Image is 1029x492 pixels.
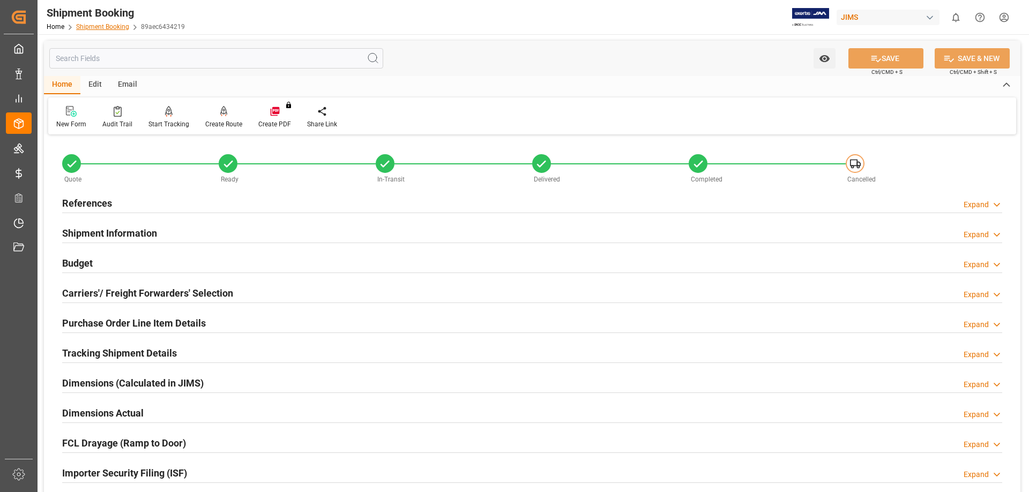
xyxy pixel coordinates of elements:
div: New Form [56,119,86,129]
div: Expand [964,469,989,480]
div: Shipment Booking [47,5,185,21]
div: Expand [964,229,989,240]
span: Completed [691,176,722,183]
div: Expand [964,349,989,360]
div: Home [44,76,80,94]
h2: Budget [62,256,93,270]
h2: Tracking Shipment Details [62,346,177,360]
div: Start Tracking [148,119,189,129]
h2: Dimensions Actual [62,406,144,420]
a: Shipment Booking [76,23,129,31]
div: Expand [964,409,989,420]
h2: Carriers'/ Freight Forwarders' Selection [62,286,233,300]
button: show 0 new notifications [944,5,968,29]
div: Expand [964,289,989,300]
h2: Importer Security Filing (ISF) [62,466,187,480]
div: Expand [964,379,989,390]
button: open menu [814,48,836,69]
h2: References [62,196,112,210]
div: Email [110,76,145,94]
button: SAVE & NEW [935,48,1010,69]
button: JIMS [837,7,944,27]
div: Expand [964,199,989,210]
span: Ctrl/CMD + Shift + S [950,68,997,76]
span: In-Transit [377,176,405,183]
h2: Shipment Information [62,226,157,240]
span: Ready [221,176,238,183]
h2: FCL Drayage (Ramp to Door) [62,436,186,450]
input: Search Fields [49,48,383,69]
button: Help Center [968,5,992,29]
span: Ctrl/CMD + S [871,68,903,76]
a: Home [47,23,64,31]
div: Edit [80,76,110,94]
div: Audit Trail [102,119,132,129]
img: Exertis%20JAM%20-%20Email%20Logo.jpg_1722504956.jpg [792,8,829,27]
div: Expand [964,259,989,270]
div: JIMS [837,10,939,25]
span: Delivered [534,176,560,183]
span: Quote [64,176,81,183]
div: Expand [964,319,989,330]
h2: Dimensions (Calculated in JIMS) [62,376,204,390]
div: Expand [964,439,989,450]
div: Create Route [205,119,242,129]
button: SAVE [848,48,923,69]
h2: Purchase Order Line Item Details [62,316,206,330]
span: Cancelled [847,176,876,183]
div: Share Link [307,119,337,129]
